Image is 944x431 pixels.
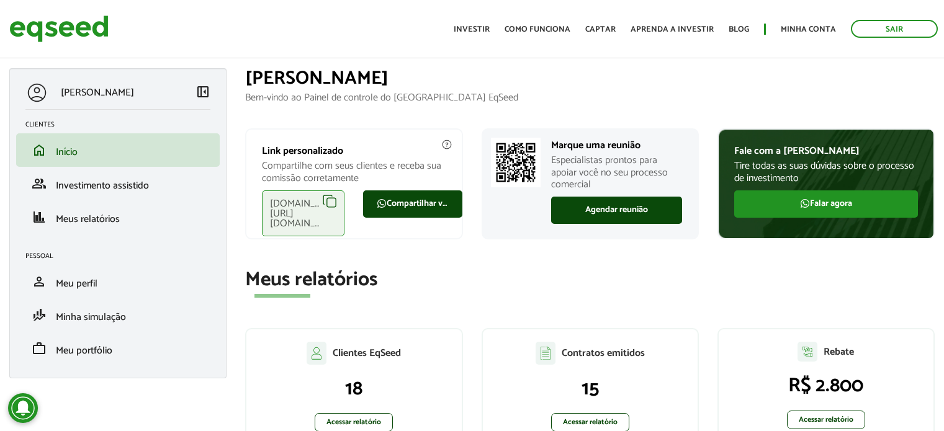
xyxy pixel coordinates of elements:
[25,274,210,289] a: personMeu perfil
[25,121,220,128] h2: Clientes
[585,25,616,33] a: Captar
[262,190,344,236] div: [DOMAIN_NAME][URL][DOMAIN_NAME]
[781,25,836,33] a: Minha conta
[16,133,220,167] li: Início
[245,68,935,89] h1: [PERSON_NAME]
[491,138,541,187] img: Marcar reunião com consultor
[56,342,112,359] span: Meu portfólio
[25,252,220,260] h2: Pessoal
[16,167,220,200] li: Investimento assistido
[56,177,149,194] span: Investimento assistido
[551,140,682,151] p: Marque uma reunião
[259,377,449,401] p: 18
[56,211,120,228] span: Meus relatórios
[787,411,865,429] a: Acessar relatório
[377,198,387,208] img: FaWhatsapp.svg
[536,342,555,365] img: agent-contratos.svg
[56,309,126,326] span: Minha simulação
[25,308,210,322] a: finance_modeMinha simulação
[25,176,210,191] a: groupInvestimento assistido
[562,347,645,359] p: Contratos emitidos
[262,160,446,184] p: Compartilhe com seus clientes e receba sua comissão corretamente
[734,145,918,157] p: Fale com a [PERSON_NAME]
[262,145,446,157] p: Link personalizado
[25,210,210,224] a: financeMeus relatórios
[16,298,220,332] li: Minha simulação
[729,25,749,33] a: Blog
[32,176,47,191] span: group
[734,190,918,218] a: Falar agora
[196,84,210,102] a: Colapsar menu
[16,332,220,365] li: Meu portfólio
[196,84,210,99] span: left_panel_close
[32,210,47,224] span: finance
[16,200,220,234] li: Meus relatórios
[734,160,918,184] p: Tire todas as suas dúvidas sobre o processo de investimento
[824,346,854,358] p: Rebate
[800,198,810,208] img: FaWhatsapp.svg
[505,25,570,33] a: Como funciona
[9,12,109,45] img: EqSeed
[32,274,47,289] span: person
[56,144,78,161] span: Início
[32,308,47,322] span: finance_mode
[245,92,935,104] p: Bem-vindo ao Painel de controle do [GEOGRAPHIC_DATA] EqSeed
[731,374,921,398] p: R$ 2.800
[441,139,452,150] img: agent-meulink-info2.svg
[25,143,210,158] a: homeInício
[245,269,935,291] h2: Meus relatórios
[32,143,47,158] span: home
[551,154,682,190] p: Especialistas prontos para apoiar você no seu processo comercial
[32,341,47,356] span: work
[363,190,462,218] a: Compartilhar via WhatsApp
[61,87,134,99] p: [PERSON_NAME]
[798,342,817,362] img: agent-relatorio.svg
[25,341,210,356] a: workMeu portfólio
[16,265,220,298] li: Meu perfil
[333,347,401,359] p: Clientes EqSeed
[495,377,685,401] p: 15
[631,25,714,33] a: Aprenda a investir
[307,342,326,364] img: agent-clientes.svg
[454,25,490,33] a: Investir
[851,20,938,38] a: Sair
[551,197,682,224] a: Agendar reunião
[56,275,97,292] span: Meu perfil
